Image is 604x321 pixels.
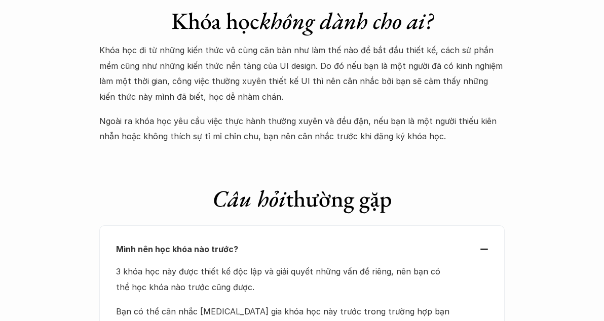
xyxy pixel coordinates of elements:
[99,113,505,144] p: Ngoài ra khóa học yêu cầu việc thực hành thường xuyên và đều đặn, nếu bạn là một người thiếu kiên...
[99,43,505,104] p: Khóa học đi từ những kiến thức vô cùng căn bản như làm thế nào để bắt đầu thiết kế, cách sử phần ...
[116,264,451,295] p: 3 khóa học này được thiết kế độc lập và giải quyết những vấn đề riêng, nên bạn có thể học khóa nà...
[259,6,433,36] em: không dành cho ai?
[99,7,505,35] h1: Khóa học
[212,183,286,214] em: Câu hỏi
[99,185,505,213] h1: thường gặp
[116,244,238,254] strong: Mình nên học khóa nào trước?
